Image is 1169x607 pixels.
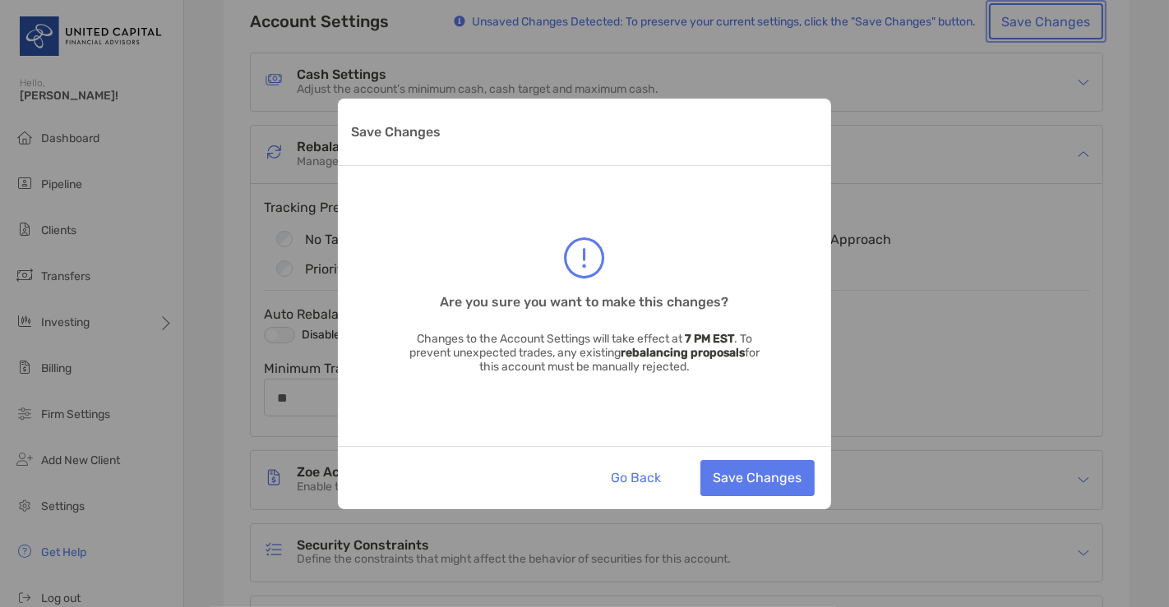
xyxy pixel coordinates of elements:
p: Changes to the Account Settings will take effect at . To prevent unexpected trades, any existing ... [408,332,761,374]
p: Save Changes [351,122,441,142]
button: Go Back [598,460,674,496]
h3: Are you sure you want to make this changes? [441,292,729,312]
strong: rebalancing proposals [621,346,745,360]
button: Save Changes [700,460,815,496]
strong: 7 PM EST [685,332,734,346]
div: Save Changes [338,99,831,509]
